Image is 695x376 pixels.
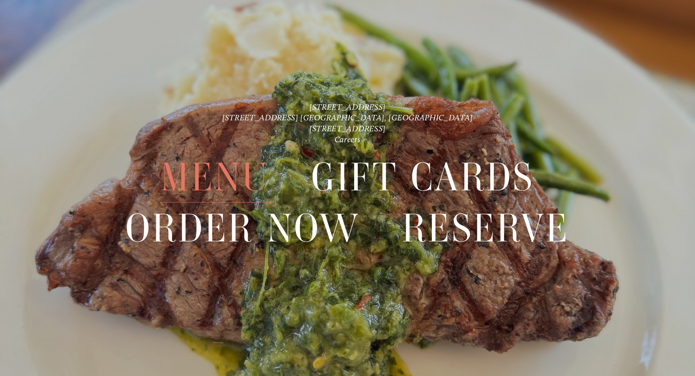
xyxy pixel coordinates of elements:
a: [STREET_ADDRESS] [309,124,386,133]
a: [STREET_ADDRESS] [GEOGRAPHIC_DATA], [GEOGRAPHIC_DATA] [222,113,473,123]
a: Careers [335,135,361,144]
a: Gift Cards [311,152,534,202]
a: Reserve [402,203,569,253]
span: Gift Cards [311,152,534,203]
a: Order Now [126,203,360,253]
span: Menu [161,152,269,203]
a: [STREET_ADDRESS] [309,102,386,112]
a: Menu [161,152,269,202]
